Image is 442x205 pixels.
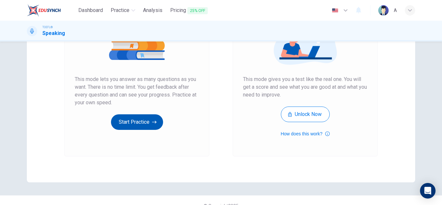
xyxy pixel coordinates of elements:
[108,5,138,16] button: Practice
[187,7,208,14] span: 25% OFF
[394,6,397,14] div: A
[76,5,105,17] a: Dashboard
[281,107,330,122] button: Unlock Now
[331,8,339,13] img: en
[111,114,163,130] button: Start Practice
[75,75,199,107] span: This mode lets you answer as many questions as you want. There is no time limit. You get feedback...
[243,75,367,99] span: This mode gives you a test like the real one. You will get a score and see what you are good at a...
[170,6,208,15] span: Pricing
[76,5,105,16] button: Dashboard
[111,6,129,14] span: Practice
[27,4,61,17] img: EduSynch logo
[140,5,165,16] button: Analysis
[281,130,329,138] button: How does this work?
[420,183,436,199] div: Open Intercom Messenger
[378,5,389,16] img: Profile picture
[42,29,65,37] h1: Speaking
[168,5,210,17] button: Pricing25% OFF
[42,25,53,29] span: TOEFL®
[78,6,103,14] span: Dashboard
[140,5,165,17] a: Analysis
[143,6,162,14] span: Analysis
[27,4,76,17] a: EduSynch logo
